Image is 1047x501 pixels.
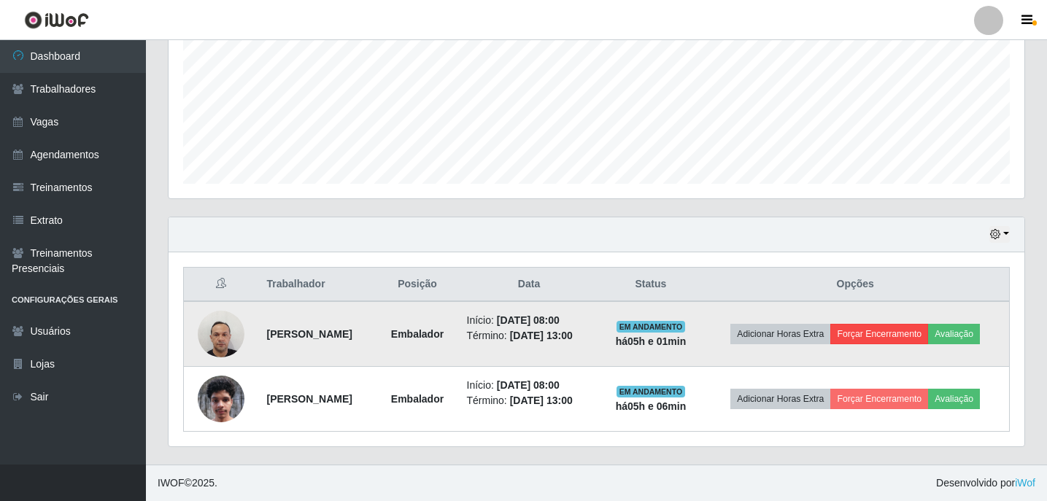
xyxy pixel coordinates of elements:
[701,268,1009,302] th: Opções
[600,268,702,302] th: Status
[928,324,980,344] button: Avaliação
[376,268,457,302] th: Posição
[158,477,185,489] span: IWOF
[616,335,687,347] strong: há 05 h e 01 min
[258,268,376,302] th: Trabalhador
[467,393,592,408] li: Término:
[391,328,444,340] strong: Embalador
[497,379,560,391] time: [DATE] 08:00
[510,330,573,341] time: [DATE] 13:00
[830,324,928,344] button: Forçar Encerramento
[391,393,444,405] strong: Embalador
[830,389,928,409] button: Forçar Encerramento
[510,395,573,406] time: [DATE] 13:00
[266,393,352,405] strong: [PERSON_NAME]
[617,386,686,397] span: EM ANDAMENTO
[936,475,1035,491] span: Desenvolvido por
[497,314,560,326] time: [DATE] 08:00
[617,321,686,333] span: EM ANDAMENTO
[467,328,592,343] li: Término:
[266,328,352,340] strong: [PERSON_NAME]
[158,475,217,491] span: © 2025 .
[1015,477,1035,489] a: iWof
[928,389,980,409] button: Avaliação
[616,400,687,412] strong: há 05 h e 06 min
[467,378,592,393] li: Início:
[730,324,830,344] button: Adicionar Horas Extra
[198,376,244,422] img: 1740000962931.jpeg
[24,11,89,29] img: CoreUI Logo
[467,313,592,328] li: Início:
[730,389,830,409] button: Adicionar Horas Extra
[458,268,600,302] th: Data
[198,303,244,365] img: 1746821274247.jpeg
